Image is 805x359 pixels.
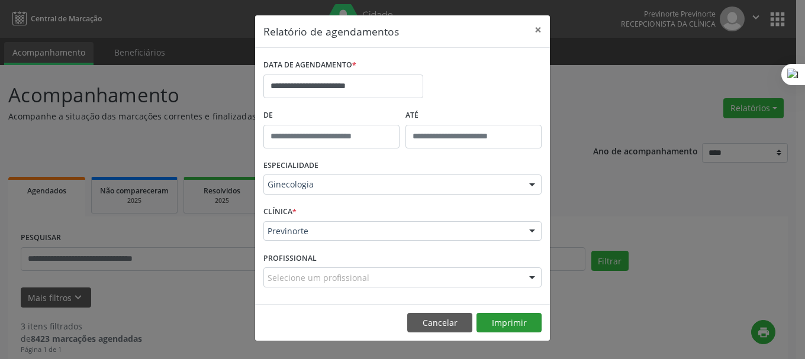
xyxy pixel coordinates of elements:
span: Selecione um profissional [268,271,369,284]
h5: Relatório de agendamentos [263,24,399,39]
span: Ginecologia [268,179,517,190]
button: Close [526,15,550,44]
label: ATÉ [405,106,542,125]
label: DATA DE AGENDAMENTO [263,56,356,75]
button: Imprimir [476,313,542,333]
label: CLÍNICA [263,203,297,221]
span: Previnorte [268,225,517,237]
button: Cancelar [407,313,472,333]
label: PROFISSIONAL [263,249,317,267]
label: ESPECIALIDADE [263,157,318,175]
label: De [263,106,400,125]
